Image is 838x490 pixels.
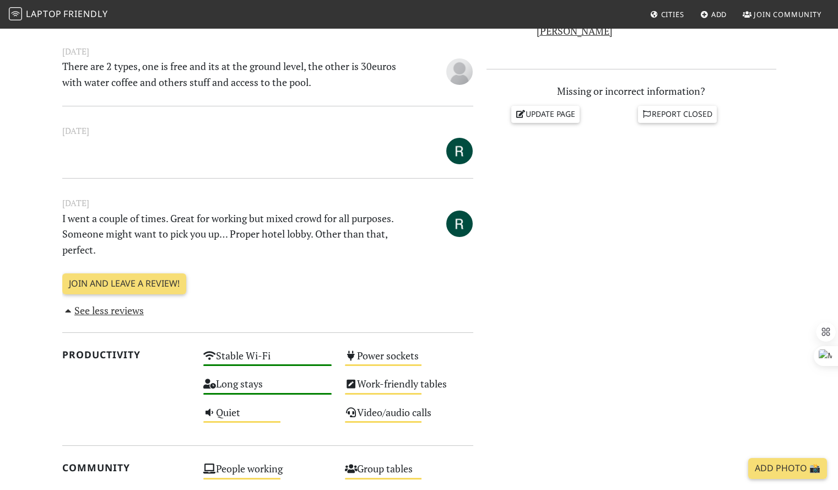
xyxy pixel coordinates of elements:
img: blank-535327c66bd565773addf3077783bbfce4b00ec00e9fd257753287c682c7fa38.png [446,58,473,85]
small: [DATE] [56,45,480,58]
a: Update page [511,106,580,122]
div: Group tables [338,460,480,488]
div: People working [197,460,338,488]
span: Rita Meneses [446,143,473,157]
div: Video/audio calls [338,403,480,432]
p: I went a couple of times. Great for working but mixed crowd for all purposes. Someone might want ... [56,211,409,258]
div: Stable Wi-Fi [197,347,338,375]
span: Laptop [26,8,62,20]
span: Cities [661,9,684,19]
small: [DATE] [56,196,480,210]
div: Quiet [197,403,338,432]
a: Add Photo 📸 [748,458,827,479]
div: Power sockets [338,347,480,375]
p: Missing or incorrect information? [486,83,776,99]
span: Rita Meneses [446,216,473,229]
h2: Community [62,462,191,473]
span: Add [711,9,727,19]
a: Cities [646,4,689,24]
a: LaptopFriendly LaptopFriendly [9,5,108,24]
img: 3659-rita.jpg [446,211,473,237]
img: 3659-rita.jpg [446,138,473,164]
span: Join Community [754,9,821,19]
span: Anonymous [446,63,473,77]
a: Join Community [738,4,826,24]
small: [DATE] [56,124,480,138]
span: Friendly [63,8,107,20]
img: LaptopFriendly [9,7,22,20]
div: Long stays [197,375,338,403]
a: See less reviews [62,304,144,317]
a: Report closed [638,106,717,122]
div: Work-friendly tables [338,375,480,403]
a: Add [696,4,732,24]
a: Join and leave a review! [62,273,186,294]
p: There are 2 types, one is free and its at the ground level, the other is 30euros with water coffe... [56,58,409,90]
h2: Productivity [62,349,191,360]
